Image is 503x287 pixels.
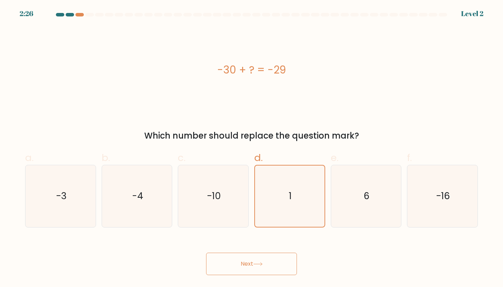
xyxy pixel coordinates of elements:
div: Which number should replace the question mark? [29,129,474,142]
text: -3 [56,190,67,203]
span: c. [178,151,185,164]
span: a. [25,151,34,164]
span: b. [102,151,110,164]
text: -4 [132,190,143,203]
text: 6 [364,190,370,203]
button: Next [206,253,297,275]
text: -16 [436,190,450,203]
span: f. [407,151,412,164]
text: -10 [207,190,221,203]
div: 2:26 [20,8,33,19]
div: Level 2 [461,8,483,19]
div: -30 + ? = -29 [25,62,478,78]
span: e. [331,151,338,164]
span: d. [254,151,263,164]
text: 1 [289,190,292,202]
